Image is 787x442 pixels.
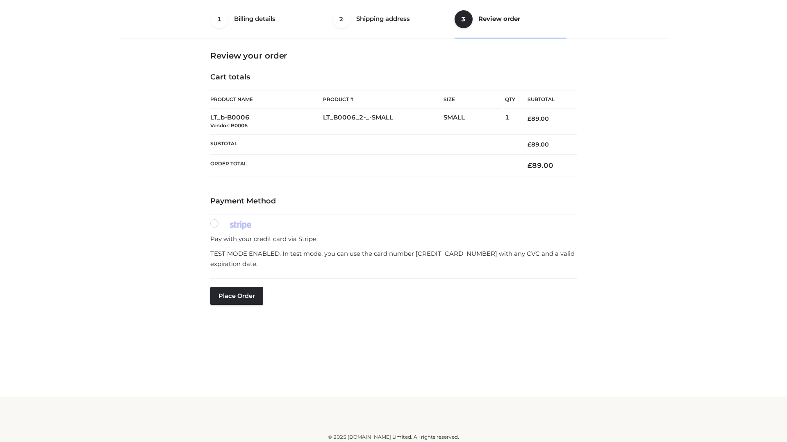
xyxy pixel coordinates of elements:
[122,433,665,441] div: © 2025 [DOMAIN_NAME] Limited. All rights reserved.
[210,248,577,269] p: TEST MODE ENABLED. In test mode, you can use the card number [CREDIT_CARD_NUMBER] with any CVC an...
[323,90,444,109] th: Product #
[210,134,515,154] th: Subtotal
[515,90,577,109] th: Subtotal
[505,90,515,109] th: Qty
[210,155,515,176] th: Order Total
[528,141,549,148] bdi: 89.00
[528,161,532,169] span: £
[505,109,515,135] td: 1
[528,161,553,169] bdi: 89.00
[323,109,444,135] td: LT_B0006_2-_-SMALL
[210,90,323,109] th: Product Name
[210,197,577,206] h4: Payment Method
[528,141,531,148] span: £
[210,51,577,61] h3: Review your order
[210,122,248,129] small: Vendor: B0006
[210,287,263,305] button: Place order
[210,73,577,82] h4: Cart totals
[528,115,549,122] bdi: 89.00
[444,109,505,135] td: SMALL
[444,90,501,109] th: Size
[210,109,323,135] td: LT_b-B0006
[528,115,531,122] span: £
[210,234,577,244] p: Pay with your credit card via Stripe.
